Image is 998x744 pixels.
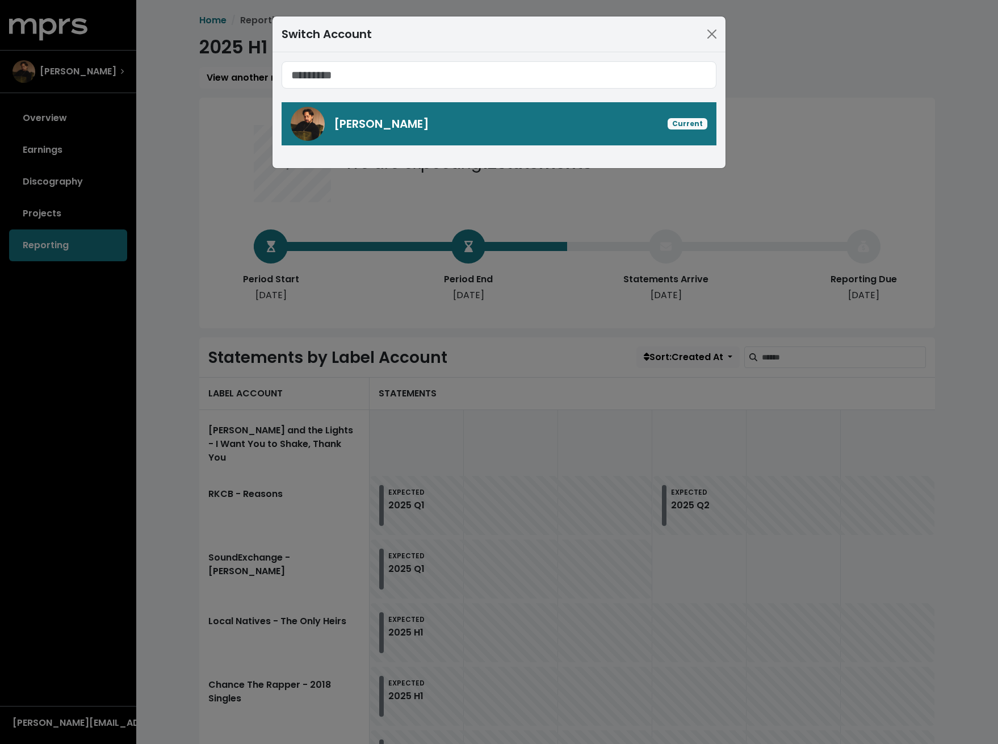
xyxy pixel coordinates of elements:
img: Nate Fox [291,107,325,141]
a: Nate Fox[PERSON_NAME]Current [282,102,716,145]
span: [PERSON_NAME] [334,115,429,132]
div: Switch Account [282,26,372,43]
button: Close [703,25,721,43]
span: Current [668,118,707,129]
input: Search accounts [282,61,716,89]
